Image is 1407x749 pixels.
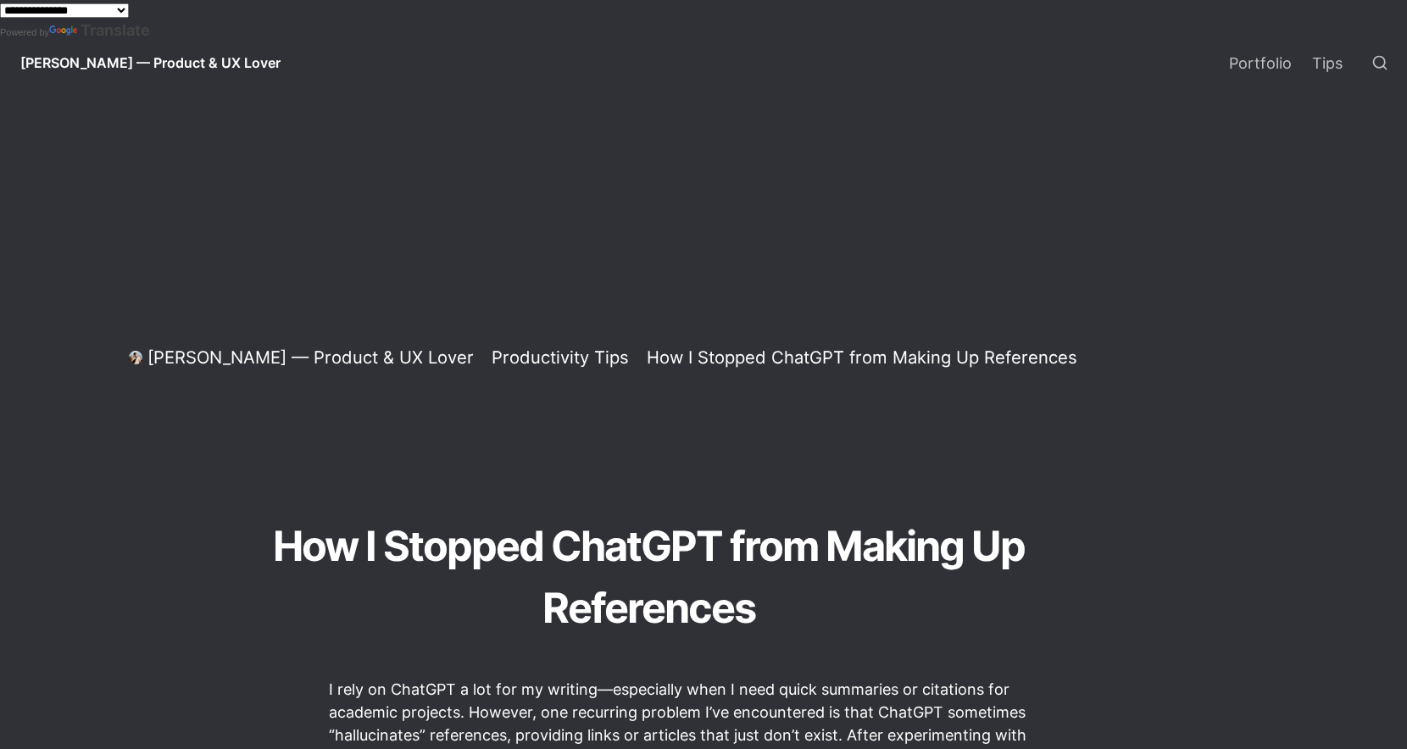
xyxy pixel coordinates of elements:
div: Productivity Tips [492,347,629,368]
iframe: Advertisement [195,95,1212,332]
span: / [636,351,640,365]
a: [PERSON_NAME] — Product & UX Lover [124,347,479,368]
h1: How I Stopped ChatGPT from Making Up References [191,513,1106,641]
span: [PERSON_NAME] — Product & UX Lover [20,54,281,71]
a: Tips [1302,39,1353,86]
a: Portfolio [1219,39,1302,86]
div: How I Stopped ChatGPT from Making Up References [647,347,1077,368]
span: / [481,351,485,365]
a: How I Stopped ChatGPT from Making Up References [642,347,1082,368]
div: [PERSON_NAME] — Product & UX Lover [147,347,474,368]
a: Productivity Tips [487,347,634,368]
a: [PERSON_NAME] — Product & UX Lover [7,39,294,86]
a: Translate [49,21,150,39]
img: Google Translate [49,25,81,37]
img: Daniel Lee — Product & UX Lover [129,351,142,364]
